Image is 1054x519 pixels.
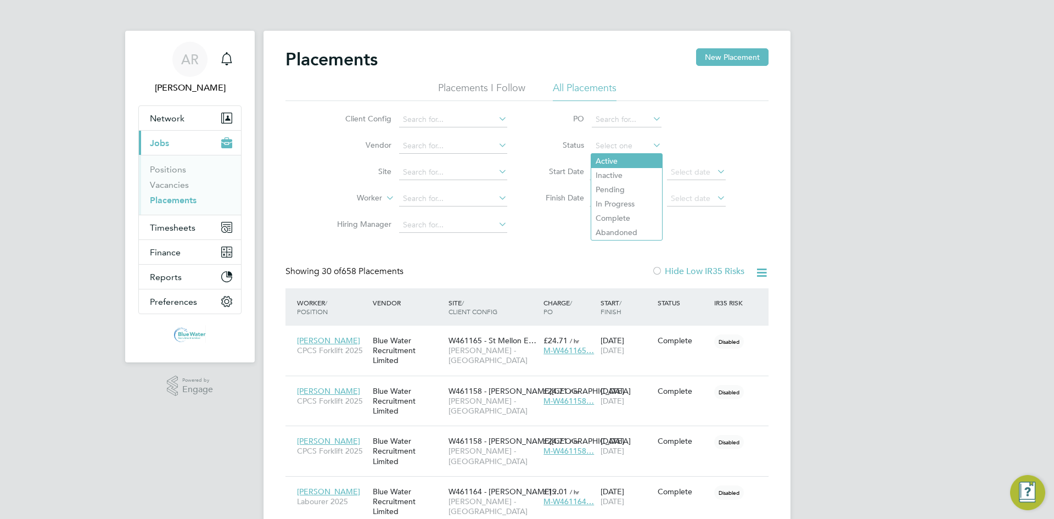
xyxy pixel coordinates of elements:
[658,386,709,396] div: Complete
[370,381,446,422] div: Blue Water Recruitment Limited
[139,289,241,314] button: Preferences
[535,193,584,203] label: Finish Date
[150,272,182,282] span: Reports
[591,182,662,197] li: Pending
[297,496,367,506] span: Labourer 2025
[370,330,446,371] div: Blue Water Recruitment Limited
[438,81,525,101] li: Placements I Follow
[543,396,594,406] span: M-W461158…
[543,487,568,496] span: £19.01
[671,193,710,203] span: Select date
[541,293,598,321] div: Charge
[174,325,206,343] img: bluewaterwales-logo-retina.png
[598,481,655,512] div: [DATE]
[714,435,744,449] span: Disabled
[601,345,624,355] span: [DATE]
[714,485,744,500] span: Disabled
[297,436,360,446] span: [PERSON_NAME]
[543,446,594,456] span: M-W461158…
[448,487,559,496] span: W461164 - [PERSON_NAME]…
[652,266,744,277] label: Hide Low IR35 Risks
[399,191,507,207] input: Search for...
[322,266,341,277] span: 30 of
[370,293,446,312] div: Vendor
[696,48,769,66] button: New Placement
[598,431,655,461] div: [DATE]
[294,293,370,321] div: Worker
[370,431,446,472] div: Blue Water Recruitment Limited
[535,114,584,124] label: PO
[543,298,572,316] span: / PO
[139,131,241,155] button: Jobs
[294,481,769,490] a: [PERSON_NAME]Labourer 2025Blue Water Recruitment LimitedW461164 - [PERSON_NAME]…[PERSON_NAME] - [...
[591,197,662,211] li: In Progress
[399,112,507,127] input: Search for...
[138,42,242,94] a: AR[PERSON_NAME]
[591,154,662,168] li: Active
[150,247,181,258] span: Finance
[711,293,749,312] div: IR35 Risk
[328,166,391,176] label: Site
[1010,475,1045,510] button: Engage Resource Center
[167,376,214,397] a: Powered byEngage
[601,396,624,406] span: [DATE]
[570,337,579,345] span: / hr
[448,436,631,446] span: W461158 - [PERSON_NAME][GEOGRAPHIC_DATA]
[319,193,382,204] label: Worker
[150,195,197,205] a: Placements
[655,293,712,312] div: Status
[297,487,360,496] span: [PERSON_NAME]
[543,345,594,355] span: M-W461165…
[297,345,367,355] span: CPCS Forklift 2025
[138,325,242,343] a: Go to home page
[294,380,769,389] a: [PERSON_NAME]CPCS Forklift 2025Blue Water Recruitment LimitedW461158 - [PERSON_NAME][GEOGRAPHIC_D...
[181,52,199,66] span: AR
[553,81,616,101] li: All Placements
[297,446,367,456] span: CPCS Forklift 2025
[535,140,584,150] label: Status
[139,155,241,215] div: Jobs
[543,496,594,506] span: M-W461164…
[139,106,241,130] button: Network
[570,387,579,395] span: / hr
[139,240,241,264] button: Finance
[297,386,360,396] span: [PERSON_NAME]
[139,265,241,289] button: Reports
[285,48,378,70] h2: Placements
[328,140,391,150] label: Vendor
[150,138,169,148] span: Jobs
[570,437,579,445] span: / hr
[297,396,367,406] span: CPCS Forklift 2025
[297,336,360,345] span: [PERSON_NAME]
[598,381,655,411] div: [DATE]
[601,446,624,456] span: [DATE]
[125,31,255,362] nav: Main navigation
[322,266,403,277] span: 658 Placements
[658,436,709,446] div: Complete
[138,81,242,94] span: Anthony Roberts
[591,168,662,182] li: Inactive
[714,385,744,399] span: Disabled
[297,298,328,316] span: / Position
[592,112,661,127] input: Search for...
[448,336,536,345] span: W461165 - St Mellon E…
[399,138,507,154] input: Search for...
[399,217,507,233] input: Search for...
[658,487,709,496] div: Complete
[535,166,584,176] label: Start Date
[448,298,497,316] span: / Client Config
[448,446,538,466] span: [PERSON_NAME] - [GEOGRAPHIC_DATA]
[598,330,655,361] div: [DATE]
[601,496,624,506] span: [DATE]
[598,293,655,321] div: Start
[182,385,213,394] span: Engage
[150,297,197,307] span: Preferences
[139,215,241,239] button: Timesheets
[150,164,186,175] a: Positions
[543,386,568,396] span: £24.71
[658,336,709,345] div: Complete
[448,345,538,365] span: [PERSON_NAME] - [GEOGRAPHIC_DATA]
[182,376,213,385] span: Powered by
[150,113,184,124] span: Network
[601,298,621,316] span: / Finish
